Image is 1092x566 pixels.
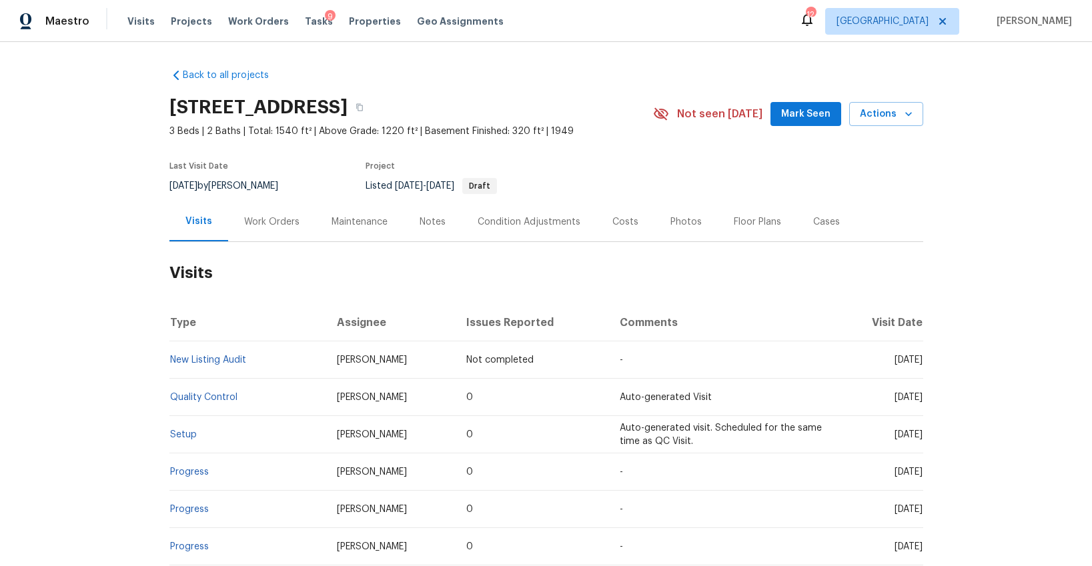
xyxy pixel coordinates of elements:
[337,430,407,439] span: [PERSON_NAME]
[620,505,623,514] span: -
[169,242,923,304] h2: Visits
[806,8,815,21] div: 12
[895,430,923,439] span: [DATE]
[185,215,212,228] div: Visits
[813,215,840,229] div: Cases
[170,505,209,514] a: Progress
[170,467,209,477] a: Progress
[426,181,454,191] span: [DATE]
[169,162,228,170] span: Last Visit Date
[895,505,923,514] span: [DATE]
[464,182,496,190] span: Draft
[456,304,609,341] th: Issues Reported
[895,542,923,551] span: [DATE]
[781,106,831,123] span: Mark Seen
[466,505,473,514] span: 0
[860,106,913,123] span: Actions
[228,15,289,28] span: Work Orders
[127,15,155,28] span: Visits
[170,393,237,402] a: Quality Control
[466,430,473,439] span: 0
[849,102,923,127] button: Actions
[478,215,580,229] div: Condition Adjustments
[169,101,348,114] h2: [STREET_ADDRESS]
[337,467,407,477] span: [PERSON_NAME]
[466,467,473,477] span: 0
[609,304,835,341] th: Comments
[895,355,923,365] span: [DATE]
[170,430,197,439] a: Setup
[305,17,333,26] span: Tasks
[670,215,702,229] div: Photos
[466,542,473,551] span: 0
[169,304,327,341] th: Type
[169,181,197,191] span: [DATE]
[417,15,504,28] span: Geo Assignments
[45,15,89,28] span: Maestro
[770,102,841,127] button: Mark Seen
[326,304,456,341] th: Assignee
[349,15,401,28] span: Properties
[466,393,473,402] span: 0
[835,304,923,341] th: Visit Date
[991,15,1072,28] span: [PERSON_NAME]
[170,355,246,365] a: New Listing Audit
[171,15,212,28] span: Projects
[620,542,623,551] span: -
[420,215,446,229] div: Notes
[620,467,623,477] span: -
[895,467,923,477] span: [DATE]
[612,215,638,229] div: Costs
[337,505,407,514] span: [PERSON_NAME]
[466,355,534,365] span: Not completed
[837,15,929,28] span: [GEOGRAPHIC_DATA]
[620,393,712,402] span: Auto-generated Visit
[325,10,336,23] div: 9
[734,215,781,229] div: Floor Plans
[395,181,423,191] span: [DATE]
[169,69,298,82] a: Back to all projects
[170,542,209,551] a: Progress
[620,423,822,446] span: Auto-generated visit. Scheduled for the same time as QC Visit.
[244,215,300,229] div: Work Orders
[366,181,497,191] span: Listed
[337,542,407,551] span: [PERSON_NAME]
[169,125,653,138] span: 3 Beds | 2 Baths | Total: 1540 ft² | Above Grade: 1220 ft² | Basement Finished: 320 ft² | 1949
[366,162,395,170] span: Project
[895,393,923,402] span: [DATE]
[395,181,454,191] span: -
[332,215,388,229] div: Maintenance
[677,107,762,121] span: Not seen [DATE]
[620,355,623,365] span: -
[169,178,294,194] div: by [PERSON_NAME]
[337,393,407,402] span: [PERSON_NAME]
[337,355,407,365] span: [PERSON_NAME]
